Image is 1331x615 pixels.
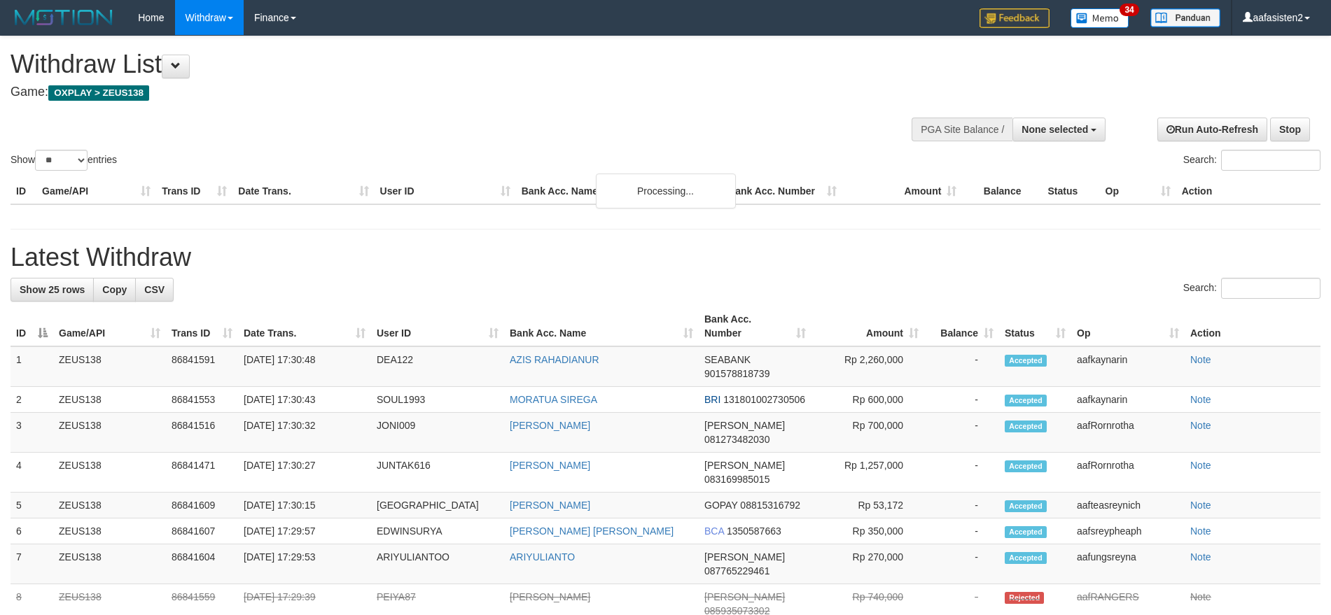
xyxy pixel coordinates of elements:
span: Show 25 rows [20,284,85,295]
td: 5 [11,493,53,518]
span: Copy [102,284,127,295]
span: [PERSON_NAME] [704,551,785,563]
th: Trans ID [156,178,232,204]
td: aafRornrotha [1071,453,1185,493]
a: CSV [135,278,174,302]
th: Bank Acc. Name: activate to sort column ascending [504,306,699,346]
td: [DATE] 17:29:57 [238,518,371,544]
th: Balance: activate to sort column ascending [924,306,999,346]
h1: Withdraw List [11,50,873,78]
span: SEABANK [704,354,751,365]
a: Run Auto-Refresh [1157,118,1267,141]
td: EDWINSURYA [371,518,504,544]
span: CSV [144,284,165,295]
span: Copy 08815316792 to clipboard [740,500,800,511]
td: 86841553 [166,387,238,413]
div: Processing... [596,174,736,208]
span: Copy 083169985015 to clipboard [704,474,769,485]
span: Accepted [1005,420,1047,432]
th: Amount [842,178,962,204]
a: [PERSON_NAME] [PERSON_NAME] [510,525,674,537]
td: [DATE] 17:29:53 [238,544,371,584]
a: [PERSON_NAME] [510,460,590,471]
a: Note [1190,354,1211,365]
a: Show 25 rows [11,278,94,302]
th: Trans ID: activate to sort column ascending [166,306,238,346]
td: - [924,413,999,453]
input: Search: [1221,278,1320,299]
td: 7 [11,544,53,584]
a: Note [1190,551,1211,563]
a: [PERSON_NAME] [510,500,590,511]
a: Copy [93,278,136,302]
th: Amount: activate to sort column ascending [811,306,924,346]
td: SOUL1993 [371,387,504,413]
th: Action [1176,178,1320,204]
td: [DATE] 17:30:27 [238,453,371,493]
th: Balance [962,178,1042,204]
span: Accepted [1005,526,1047,538]
td: Rp 270,000 [811,544,924,584]
td: 4 [11,453,53,493]
th: Status [1042,178,1099,204]
td: 86841516 [166,413,238,453]
img: Button%20Memo.svg [1071,8,1129,28]
th: Op [1100,178,1176,204]
input: Search: [1221,150,1320,171]
td: aafsreypheaph [1071,518,1185,544]
th: Date Trans.: activate to sort column ascending [238,306,371,346]
span: Copy 081273482030 to clipboard [704,434,769,445]
td: [DATE] 17:30:43 [238,387,371,413]
td: [DATE] 17:30:48 [238,346,371,387]
div: PGA Site Balance / [912,118,1012,141]
span: [PERSON_NAME] [704,460,785,471]
span: GOPAY [704,500,737,511]
span: OXPLAY > ZEUS138 [48,85,149,101]
span: [PERSON_NAME] [704,591,785,602]
span: Copy 131801002730506 to clipboard [723,394,805,405]
td: 86841609 [166,493,238,518]
th: Bank Acc. Name [516,178,723,204]
span: Copy 087765229461 to clipboard [704,565,769,577]
td: - [924,453,999,493]
h1: Latest Withdraw [11,243,1320,271]
td: Rp 350,000 [811,518,924,544]
span: Accepted [1005,460,1047,472]
td: Rp 600,000 [811,387,924,413]
td: Rp 1,257,000 [811,453,924,493]
select: Showentries [35,150,88,171]
a: Note [1190,525,1211,537]
a: Note [1190,591,1211,602]
th: Date Trans. [232,178,374,204]
td: aafRornrotha [1071,413,1185,453]
th: Status: activate to sort column ascending [999,306,1071,346]
span: BCA [704,525,724,537]
td: DEA122 [371,346,504,387]
td: 86841604 [166,544,238,584]
img: Feedback.jpg [980,8,1050,28]
td: 2 [11,387,53,413]
a: MORATUA SIREGA [510,394,597,405]
td: Rp 2,260,000 [811,346,924,387]
td: Rp 700,000 [811,413,924,453]
th: Game/API [36,178,156,204]
td: aafkaynarin [1071,387,1185,413]
td: Rp 53,172 [811,493,924,518]
span: 34 [1120,3,1138,16]
td: - [924,544,999,584]
span: None selected [1022,124,1088,135]
td: 3 [11,413,53,453]
th: ID: activate to sort column descending [11,306,53,346]
td: - [924,346,999,387]
td: ZEUS138 [53,453,166,493]
td: aafkaynarin [1071,346,1185,387]
td: 86841607 [166,518,238,544]
th: Action [1185,306,1320,346]
span: Accepted [1005,395,1047,407]
th: ID [11,178,36,204]
td: [DATE] 17:30:32 [238,413,371,453]
label: Search: [1183,150,1320,171]
td: ZEUS138 [53,387,166,413]
span: Accepted [1005,355,1047,367]
td: 86841471 [166,453,238,493]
